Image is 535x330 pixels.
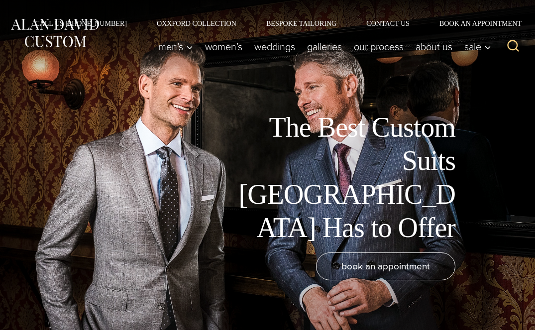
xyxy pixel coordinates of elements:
span: book an appointment [341,259,430,273]
a: Women’s [199,37,248,57]
a: Galleries [301,37,348,57]
nav: Secondary Navigation [20,20,525,27]
a: weddings [248,37,301,57]
a: Oxxford Collection [142,20,251,27]
span: Men’s [158,42,193,52]
a: Contact Us [351,20,425,27]
a: Bespoke Tailoring [251,20,351,27]
a: Our Process [348,37,410,57]
h1: The Best Custom Suits [GEOGRAPHIC_DATA] Has to Offer [231,111,455,245]
nav: Primary Navigation [152,37,496,57]
img: Alan David Custom [10,16,100,50]
a: book an appointment [316,252,455,280]
a: Call Us [PHONE_NUMBER] [20,20,142,27]
span: Sale [464,42,491,52]
a: Book an Appointment [425,20,525,27]
a: About Us [410,37,458,57]
button: View Search Form [501,35,525,59]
